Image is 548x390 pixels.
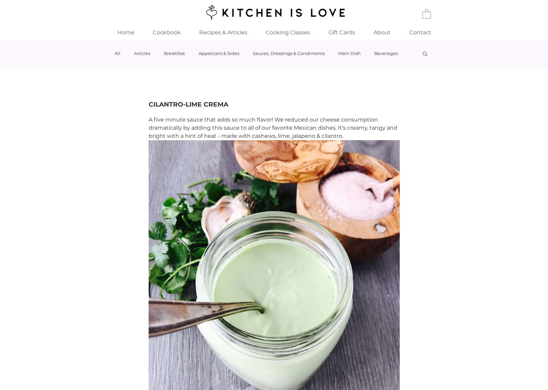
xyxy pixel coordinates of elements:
p: Cooking Classes [262,25,314,40]
a: All [115,51,120,56]
img: Kitchen is Love logo [202,4,346,21]
a: Recipes & Articles [190,25,257,40]
nav: Blog [114,40,415,67]
a: Sauces, Dressings & Condiments [253,51,325,56]
p: Cookbook [149,25,184,40]
a: Appetizers & Sides [199,51,239,56]
a: About [364,25,400,40]
a: Gift Cards [319,25,364,40]
a: Cookbook [144,25,190,40]
a: Main Dish [338,51,361,56]
a: Breakfast [164,51,185,56]
p: Contact [406,25,435,40]
a: Beverages [374,51,398,56]
p: Home [114,25,138,40]
p: Recipes & Articles [196,25,251,40]
p: About [370,25,394,40]
a: Home [108,25,144,40]
a: Contact [400,25,440,40]
div: Search [422,51,428,56]
span: A five minute sauce that adds so much flavor! We reduced our cheese consumption dramatically by a... [149,116,399,139]
p: Gift Cards [325,25,358,40]
a: Articles [134,51,150,56]
div: Cooking Classes [257,25,319,40]
nav: Site [108,25,440,40]
h1: CILANTRO-LIME CREMA [149,100,400,109]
